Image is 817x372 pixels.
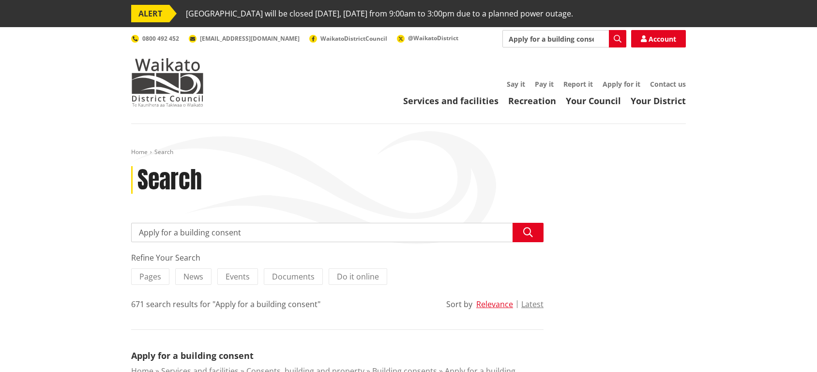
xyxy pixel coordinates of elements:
[131,58,204,107] img: Waikato District Council - Te Kaunihera aa Takiwaa o Waikato
[131,148,148,156] a: Home
[563,79,593,89] a: Report it
[403,95,499,107] a: Services and facilities
[631,95,686,107] a: Your District
[226,271,250,282] span: Events
[603,79,640,89] a: Apply for it
[186,5,573,22] span: [GEOGRAPHIC_DATA] will be closed [DATE], [DATE] from 9:00am to 3:00pm due to a planned power outage.
[566,95,621,107] a: Your Council
[508,95,556,107] a: Recreation
[139,271,161,282] span: Pages
[309,34,387,43] a: WaikatoDistrictCouncil
[507,79,525,89] a: Say it
[408,34,458,42] span: @WaikatoDistrict
[502,30,626,47] input: Search input
[320,34,387,43] span: WaikatoDistrictCouncil
[142,34,179,43] span: 0800 492 452
[131,5,169,22] span: ALERT
[200,34,300,43] span: [EMAIL_ADDRESS][DOMAIN_NAME]
[521,300,544,309] button: Latest
[131,223,544,242] input: Search input
[397,34,458,42] a: @WaikatoDistrict
[154,148,173,156] span: Search
[131,298,320,310] div: 671 search results for "Apply for a building consent"
[631,30,686,47] a: Account
[272,271,315,282] span: Documents
[131,148,686,156] nav: breadcrumb
[189,34,300,43] a: [EMAIL_ADDRESS][DOMAIN_NAME]
[137,166,202,194] h1: Search
[131,350,254,361] a: Apply for a building consent
[650,79,686,89] a: Contact us
[131,252,544,263] div: Refine Your Search
[337,271,379,282] span: Do it online
[476,300,513,309] button: Relevance
[131,34,179,43] a: 0800 492 452
[183,271,203,282] span: News
[446,298,472,310] div: Sort by
[535,79,554,89] a: Pay it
